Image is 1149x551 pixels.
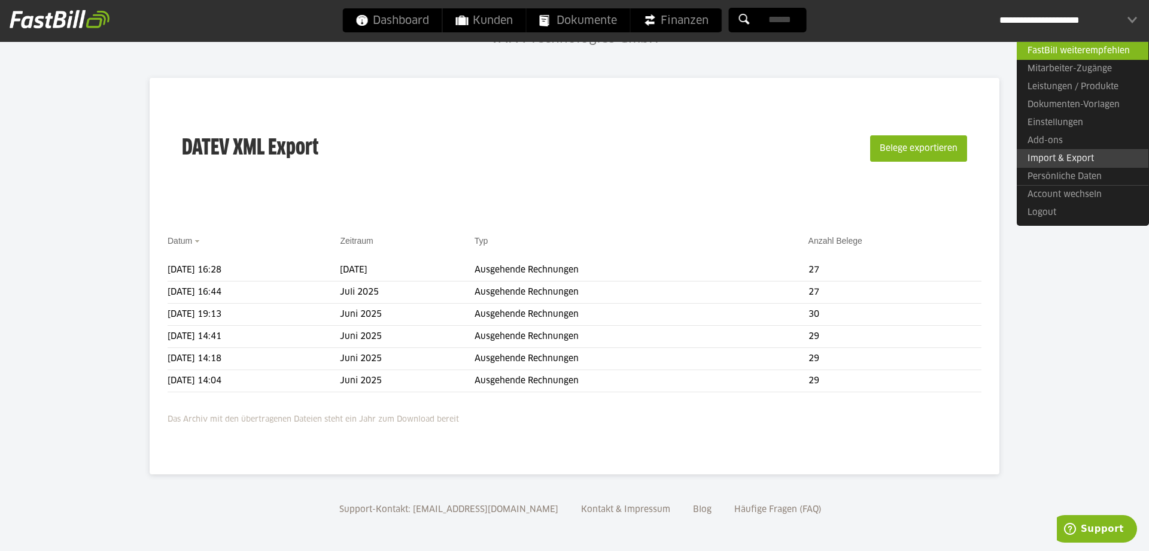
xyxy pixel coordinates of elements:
td: [DATE] 14:04 [168,370,340,392]
span: Finanzen [644,8,709,32]
a: Häufige Fragen (FAQ) [730,505,826,514]
td: Ausgehende Rechnungen [475,326,808,348]
td: 29 [808,326,981,348]
a: Datum [168,236,192,246]
a: Add-ons [1017,132,1148,150]
a: Account wechseln [1017,185,1148,204]
td: 29 [808,348,981,370]
a: Kontakt & Impressum [577,505,674,514]
a: Zeitraum [340,236,373,246]
a: Blog [689,505,716,514]
a: FastBill weiterempfehlen [1017,41,1148,60]
a: Logout [1017,204,1148,222]
a: Finanzen [631,8,722,32]
td: [DATE] 19:13 [168,304,340,326]
a: Leistungen / Produkte [1017,78,1148,96]
h3: DATEV XML Export [182,110,318,187]
td: Juni 2025 [340,370,474,392]
td: [DATE] 14:41 [168,326,340,348]
td: [DATE] 16:28 [168,259,340,281]
td: Juni 2025 [340,326,474,348]
a: Kunden [443,8,526,32]
td: Ausgehende Rechnungen [475,259,808,281]
td: [DATE] 14:18 [168,348,340,370]
td: [DATE] [340,259,474,281]
iframe: Öffnet ein Widget, in dem Sie weitere Informationen finden [1057,515,1137,545]
td: 27 [808,259,981,281]
td: Ausgehende Rechnungen [475,304,808,326]
a: Support-Kontakt: [EMAIL_ADDRESS][DOMAIN_NAME] [335,505,563,514]
a: Einstellungen [1017,114,1148,132]
td: Juli 2025 [340,281,474,304]
td: Ausgehende Rechnungen [475,348,808,370]
span: Kunden [456,8,513,32]
td: Juni 2025 [340,348,474,370]
td: 29 [808,370,981,392]
td: Juni 2025 [340,304,474,326]
td: Ausgehende Rechnungen [475,370,808,392]
span: Dashboard [356,8,429,32]
a: Typ [475,236,488,246]
td: Ausgehende Rechnungen [475,281,808,304]
td: 30 [808,304,981,326]
a: Mitarbeiter-Zugänge [1017,60,1148,78]
a: Dokumenten-Vorlagen [1017,96,1148,114]
span: Dokumente [540,8,617,32]
img: fastbill_logo_white.png [10,10,110,29]
a: Dokumente [527,8,630,32]
a: Import & Export [1017,149,1148,168]
button: Belege exportieren [870,135,967,162]
a: Dashboard [343,8,442,32]
td: [DATE] 16:44 [168,281,340,304]
img: sort_desc.gif [194,240,202,243]
a: Anzahl Belege [808,236,862,246]
p: Das Archiv mit den übertragenen Dateien steht ein Jahr zum Download bereit [168,407,981,426]
a: Persönliche Daten [1017,167,1148,186]
td: 27 [808,281,981,304]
